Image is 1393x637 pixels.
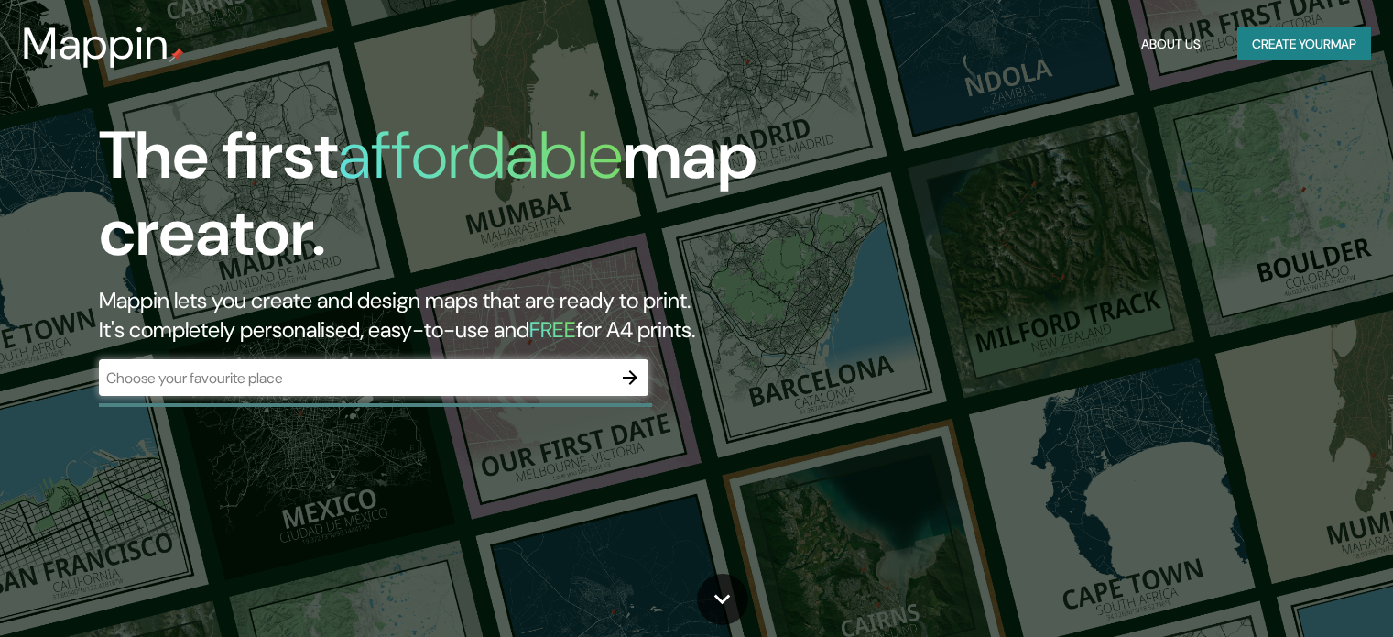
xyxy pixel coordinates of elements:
h1: affordable [338,113,623,198]
h5: FREE [529,315,576,344]
h3: Mappin [22,18,169,70]
button: Create yourmap [1237,27,1371,61]
h1: The first map creator. [99,117,796,286]
img: mappin-pin [169,48,184,62]
button: About Us [1134,27,1208,61]
h2: Mappin lets you create and design maps that are ready to print. It's completely personalised, eas... [99,286,796,345]
input: Choose your favourite place [99,368,612,389]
